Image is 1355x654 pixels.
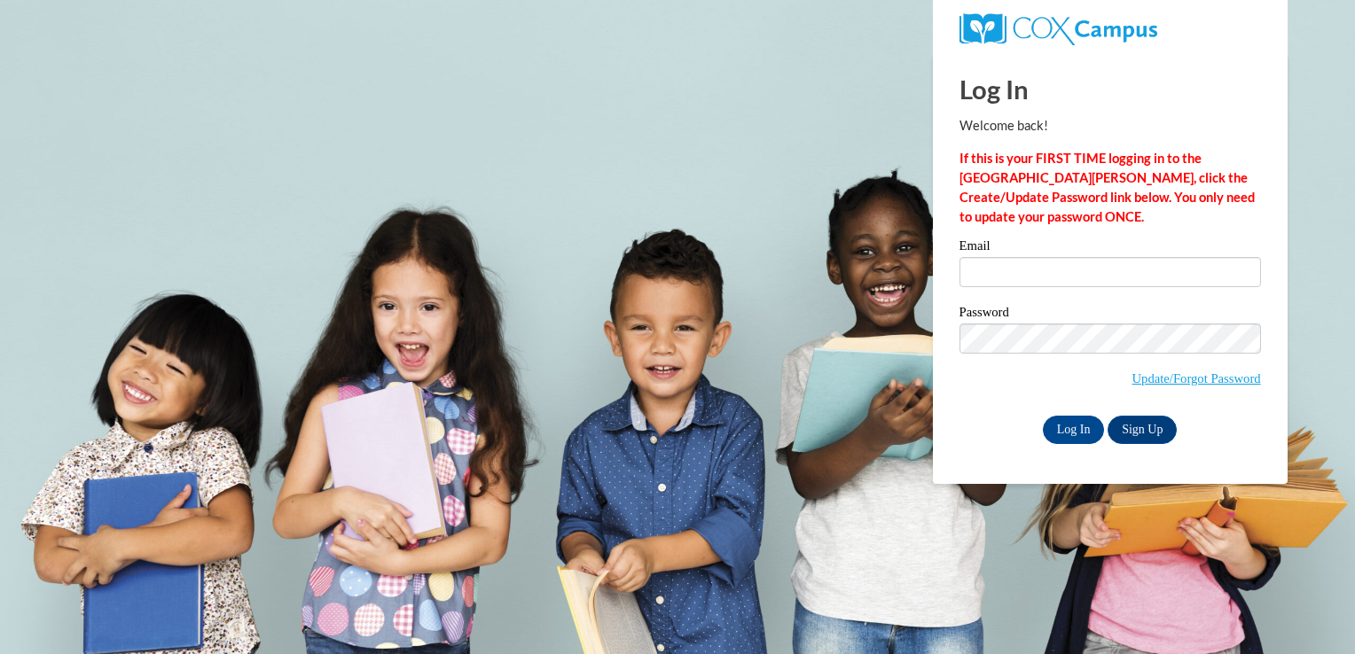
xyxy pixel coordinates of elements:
input: Log In [1043,416,1105,444]
a: Sign Up [1108,416,1177,444]
img: COX Campus [959,13,1157,45]
p: Welcome back! [959,116,1261,136]
label: Email [959,239,1261,257]
a: Update/Forgot Password [1132,371,1261,385]
strong: If this is your FIRST TIME logging in to the [GEOGRAPHIC_DATA][PERSON_NAME], click the Create/Upd... [959,151,1255,224]
label: Password [959,306,1261,323]
h1: Log In [959,71,1261,107]
a: COX Campus [959,20,1157,35]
